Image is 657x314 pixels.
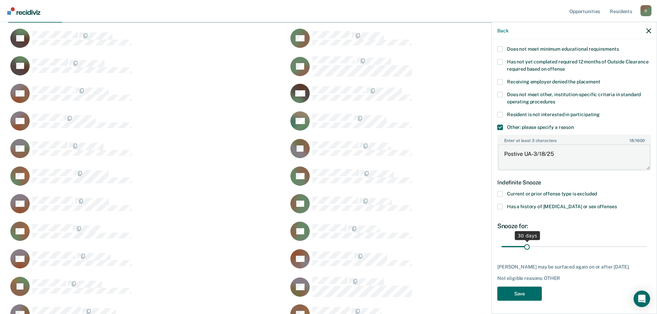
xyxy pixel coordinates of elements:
[507,124,574,130] span: Other: please specify a reason
[629,138,644,143] span: / 1600
[288,276,568,304] div: CaseloadOpportunityCell-1248443
[629,138,634,143] span: 18
[288,28,568,56] div: CaseloadOpportunityCell-1391180
[515,231,540,240] div: 30 days
[8,249,288,276] div: CaseloadOpportunityCell-1314908
[507,203,617,209] span: Has a history of [MEDICAL_DATA] or sex offenses
[8,28,288,56] div: CaseloadOpportunityCell-1236717
[288,194,568,221] div: CaseloadOpportunityCell-1317072
[8,139,288,166] div: CaseloadOpportunityCell-1303279
[498,144,650,170] textarea: Postive UA-3/18/25
[498,135,650,143] label: Enter at least 3 characters
[497,275,651,281] div: Not eligible reasons: OTHER
[640,5,651,16] button: Profile dropdown button
[288,56,568,83] div: CaseloadOpportunityCell-1388729
[634,291,650,307] div: Open Intercom Messenger
[497,286,542,301] button: Save
[288,249,568,276] div: CaseloadOpportunityCell-1090147
[497,222,651,230] div: Snooze for:
[288,166,568,194] div: CaseloadOpportunityCell-1193963
[8,83,288,111] div: CaseloadOpportunityCell-1297137
[497,173,651,191] div: Indefinite Snooze
[497,28,508,33] button: Back
[497,264,651,270] div: [PERSON_NAME] may be surfaced again on or after [DATE].
[7,7,40,15] img: Recidiviz
[8,194,288,221] div: CaseloadOpportunityCell-1030602
[8,111,288,139] div: CaseloadOpportunityCell-1311269
[8,56,288,83] div: CaseloadOpportunityCell-1359880
[507,191,597,196] span: Current or prior offense type is excluded
[507,46,619,51] span: Does not meet minimum educational requirements
[288,83,568,111] div: CaseloadOpportunityCell-1398668
[288,111,568,139] div: CaseloadOpportunityCell-1071267
[288,139,568,166] div: CaseloadOpportunityCell-1139001
[507,79,600,84] span: Receiving employer denied the placement
[507,91,641,104] span: Does not meet other, institution-specific criteria in standard operating procedures
[640,5,651,16] div: D
[8,166,288,194] div: CaseloadOpportunityCell-1245786
[507,111,600,117] span: Resident is not interested in participating
[507,59,648,71] span: Has not yet completed required 12 months of Outside Clearance required based on offense
[288,221,568,249] div: CaseloadOpportunityCell-1169071
[8,276,288,304] div: CaseloadOpportunityCell-1393370
[8,221,288,249] div: CaseloadOpportunityCell-88140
